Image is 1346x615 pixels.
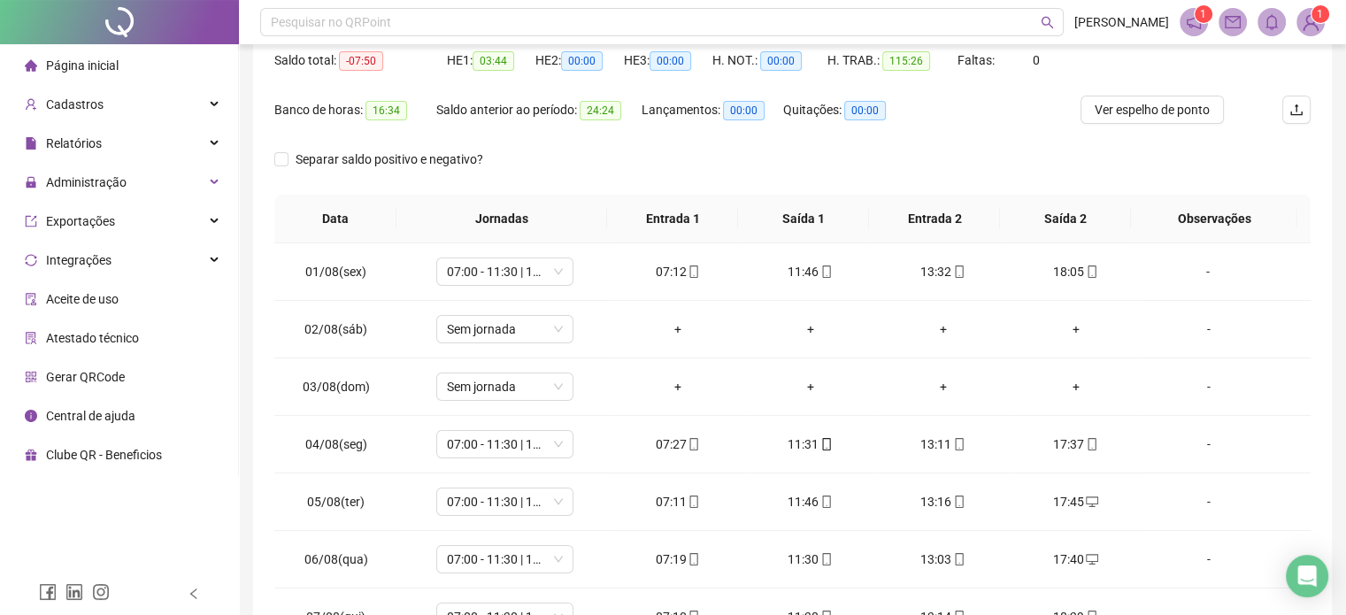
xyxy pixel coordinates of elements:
[626,550,730,569] div: 07:19
[25,98,37,111] span: user-add
[1095,100,1210,119] span: Ver espelho de ponto
[1186,14,1202,30] span: notification
[738,195,869,243] th: Saída 1
[951,265,965,278] span: mobile
[758,550,863,569] div: 11:30
[304,552,368,566] span: 06/08(qua)
[891,319,996,339] div: +
[819,553,833,565] span: mobile
[1156,262,1260,281] div: -
[365,101,407,120] span: 16:34
[626,492,730,511] div: 07:11
[39,583,57,601] span: facebook
[1145,209,1283,228] span: Observações
[447,431,563,457] span: 07:00 - 11:30 | 13:00 - 17:20
[758,492,863,511] div: 11:46
[758,377,863,396] div: +
[274,50,447,71] div: Saldo total:
[436,100,642,120] div: Saldo anterior ao período:
[46,58,119,73] span: Página inicial
[304,322,367,336] span: 02/08(sáb)
[307,495,365,509] span: 05/08(ter)
[819,496,833,508] span: mobile
[758,262,863,281] div: 11:46
[305,265,366,279] span: 01/08(sex)
[274,195,396,243] th: Data
[46,253,112,267] span: Integrações
[25,371,37,383] span: qrcode
[25,137,37,150] span: file
[686,496,700,508] span: mobile
[25,59,37,72] span: home
[1289,103,1304,117] span: upload
[25,449,37,461] span: gift
[25,215,37,227] span: export
[1311,5,1329,23] sup: Atualize o seu contato no menu Meus Dados
[46,175,127,189] span: Administração
[65,583,83,601] span: linkedin
[891,377,996,396] div: +
[607,195,738,243] th: Entrada 1
[46,292,119,306] span: Aceite de uso
[891,262,996,281] div: 13:32
[1024,377,1128,396] div: +
[1297,9,1324,35] img: 90638
[188,588,200,600] span: left
[712,50,827,71] div: H. NOT.:
[447,546,563,573] span: 07:00 - 11:30 | 13:00 - 17:20
[819,438,833,450] span: mobile
[305,437,367,451] span: 04/08(seg)
[46,136,102,150] span: Relatórios
[1156,492,1260,511] div: -
[447,258,563,285] span: 07:00 - 11:30 | 13:00 - 17:10
[274,100,436,120] div: Banco de horas:
[1084,496,1098,508] span: desktop
[626,319,730,339] div: +
[758,319,863,339] div: +
[1084,438,1098,450] span: mobile
[723,101,765,120] span: 00:00
[396,195,607,243] th: Jornadas
[783,100,912,120] div: Quitações:
[1041,16,1054,29] span: search
[1074,12,1169,32] span: [PERSON_NAME]
[844,101,886,120] span: 00:00
[1225,14,1241,30] span: mail
[1081,96,1224,124] button: Ver espelho de ponto
[46,214,115,228] span: Exportações
[1131,195,1297,243] th: Observações
[1156,550,1260,569] div: -
[760,51,802,71] span: 00:00
[25,254,37,266] span: sync
[758,434,863,454] div: 11:31
[339,51,383,71] span: -07:50
[951,553,965,565] span: mobile
[624,50,712,71] div: HE 3:
[1024,434,1128,454] div: 17:37
[46,331,139,345] span: Atestado técnico
[819,265,833,278] span: mobile
[447,373,563,400] span: Sem jornada
[46,409,135,423] span: Central de ajuda
[46,448,162,462] span: Clube QR - Beneficios
[1317,8,1323,20] span: 1
[650,51,691,71] span: 00:00
[882,51,930,71] span: 115:26
[642,100,783,120] div: Lançamentos:
[626,434,730,454] div: 07:27
[1084,553,1098,565] span: desktop
[303,380,370,394] span: 03/08(dom)
[25,410,37,422] span: info-circle
[1024,492,1128,511] div: 17:45
[473,51,514,71] span: 03:44
[1033,53,1040,67] span: 0
[25,293,37,305] span: audit
[25,332,37,344] span: solution
[958,53,997,67] span: Faltas:
[1024,550,1128,569] div: 17:40
[686,438,700,450] span: mobile
[891,550,996,569] div: 13:03
[447,316,563,342] span: Sem jornada
[561,51,603,71] span: 00:00
[891,492,996,511] div: 13:16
